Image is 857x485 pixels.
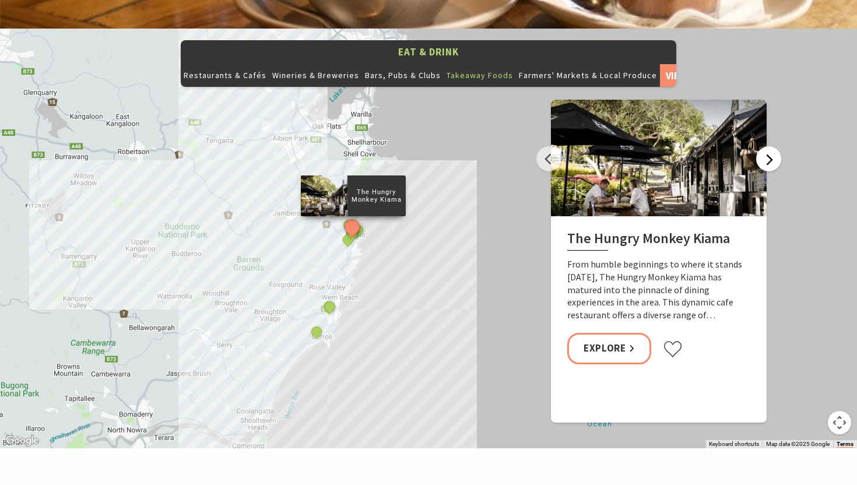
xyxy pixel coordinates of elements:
[345,226,360,241] button: See detail about Silica Restaurant and Bar
[347,186,406,205] p: The Hungry Monkey Kiama
[516,64,660,87] button: Farmers' Markets & Local Produce
[181,40,676,64] button: Eat & Drink
[444,64,516,87] button: Takeaway Foods
[709,440,759,448] button: Keyboard shortcuts
[828,411,851,434] button: Map camera controls
[766,441,830,447] span: Map data ©2025 Google
[567,230,750,251] h2: The Hungry Monkey Kiama
[309,324,324,339] button: See detail about The Blue Swimmer at Seahaven
[3,433,41,448] a: Click to see this area on Google Maps
[269,64,362,87] button: Wineries & Breweries
[660,64,693,87] a: View All
[567,333,651,364] a: Explore
[567,258,750,321] p: From humble beginnings to where it stands [DATE], The Hungry Monkey Kiama has matured into the pi...
[756,146,781,171] button: Next
[837,441,854,448] a: Terms (opens in new tab)
[362,64,444,87] button: Bars, Pubs & Clubs
[322,299,338,314] button: See detail about The Hill Bar and Kitchen
[536,146,561,171] button: Previous
[663,340,683,358] button: Click to favourite The Hungry Monkey Kiama
[342,216,363,237] button: See detail about The Hungry Monkey Kiama
[3,433,41,448] img: Google
[181,64,269,87] button: Restaurants & Cafés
